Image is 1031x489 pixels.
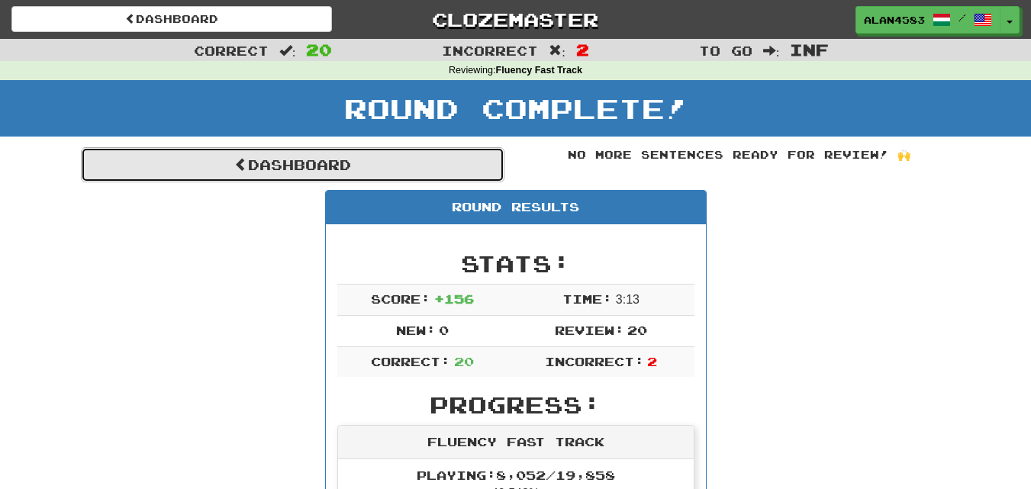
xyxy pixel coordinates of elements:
[454,354,474,368] span: 20
[338,426,694,459] div: Fluency Fast Track
[439,323,449,337] span: 0
[855,6,1000,34] a: alan4583 /
[434,291,474,306] span: + 156
[326,191,706,224] div: Round Results
[790,40,829,59] span: Inf
[442,43,538,58] span: Incorrect
[545,354,644,368] span: Incorrect:
[864,13,925,27] span: alan4583
[496,65,582,76] strong: Fluency Fast Track
[306,40,332,59] span: 20
[279,44,296,57] span: :
[647,354,657,368] span: 2
[417,468,615,482] span: Playing: 8,052 / 19,858
[959,12,966,23] span: /
[763,44,780,57] span: :
[576,40,589,59] span: 2
[527,147,951,162] div: No more sentences ready for review! 🙌
[549,44,565,57] span: :
[194,43,269,58] span: Correct
[616,293,640,306] span: 3 : 13
[355,6,675,33] a: Clozemaster
[562,291,612,306] span: Time:
[627,323,647,337] span: 20
[555,323,624,337] span: Review:
[396,323,436,337] span: New:
[699,43,752,58] span: To go
[371,291,430,306] span: Score:
[81,147,504,182] a: Dashboard
[337,251,694,276] h2: Stats:
[5,93,1026,124] h1: Round Complete!
[337,392,694,417] h2: Progress:
[11,6,332,32] a: Dashboard
[371,354,450,368] span: Correct:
